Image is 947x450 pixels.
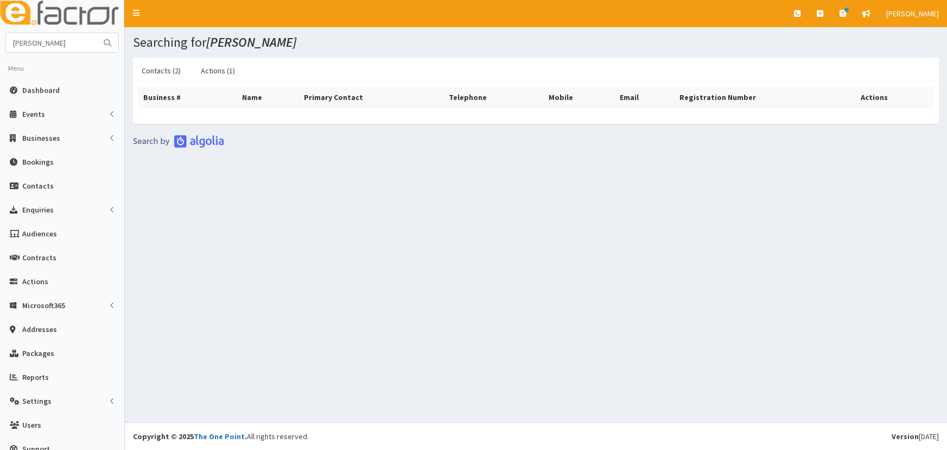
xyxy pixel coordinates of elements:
i: [PERSON_NAME] [206,34,296,51]
span: Audiences [22,229,57,239]
span: Reports [22,372,49,382]
span: Packages [22,348,54,358]
span: Businesses [22,133,60,143]
th: Primary Contact [300,87,444,108]
span: Microsoft365 [22,301,65,310]
h1: Searching for [133,35,939,49]
span: Addresses [22,324,57,334]
strong: Copyright © 2025 . [133,432,247,441]
th: Actions [856,87,933,108]
th: Registration Number [675,87,856,108]
a: Contacts (2) [133,59,189,82]
span: Users [22,420,41,430]
span: Contracts [22,253,56,262]
input: Search... [6,33,97,52]
a: Actions (1) [192,59,244,82]
span: Settings [22,396,52,406]
a: The One Point [194,432,245,441]
span: Events [22,109,45,119]
th: Name [237,87,299,108]
div: [DATE] [892,431,939,442]
footer: All rights reserved. [125,422,947,450]
img: search-by-algolia-light-background.png [133,135,224,148]
span: Dashboard [22,85,60,95]
th: Email [615,87,675,108]
b: Version [892,432,919,441]
th: Mobile [544,87,615,108]
span: [PERSON_NAME] [886,9,939,18]
span: Enquiries [22,205,54,215]
span: Contacts [22,181,54,191]
span: Actions [22,277,48,286]
th: Telephone [444,87,544,108]
span: Bookings [22,157,54,167]
th: Business # [139,87,238,108]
